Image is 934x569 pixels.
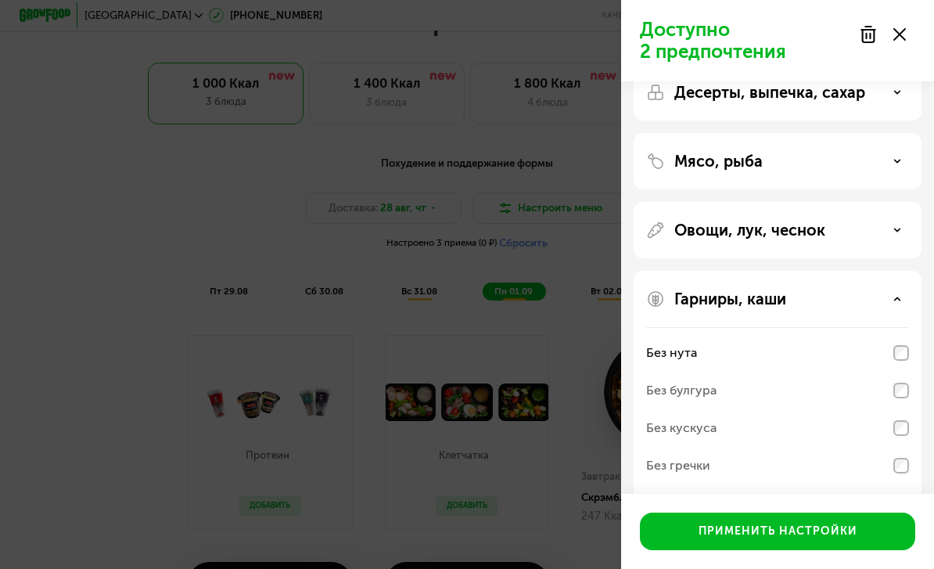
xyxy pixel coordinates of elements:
div: Без нута [646,344,697,362]
p: Овощи, лук, чеснок [674,221,825,239]
p: Мясо, рыба [674,152,763,171]
div: Без гречки [646,456,710,475]
p: Гарниры, каши [674,290,786,308]
div: Применить настройки [699,524,857,539]
p: Десерты, выпечка, сахар [674,83,865,102]
p: Доступно 2 предпочтения [640,19,850,63]
button: Применить настройки [640,513,915,550]
div: Без кускуса [646,419,717,438]
div: Без булгура [646,381,717,400]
